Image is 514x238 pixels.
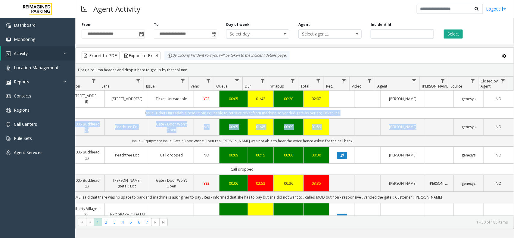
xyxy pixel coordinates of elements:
[301,84,309,89] span: Total
[429,181,450,186] a: [PERSON_NAME]
[444,29,463,39] button: Select
[496,153,502,158] span: NO
[134,77,142,85] a: Lane Filter Menu
[277,96,300,102] div: 00:20
[82,51,120,60] button: Export to PDF
[223,96,244,102] a: 00:05
[204,215,210,220] span: YES
[252,152,270,158] div: 00:15
[151,218,159,227] span: Go to the next page
[259,77,267,85] a: Dur Filter Menu
[76,65,514,75] div: Drag a column header and drop it here to group by that column
[121,51,160,60] button: Export to Excel
[298,22,310,27] label: Agent
[496,124,502,129] span: NO
[226,22,250,27] label: Day of week
[352,84,362,89] span: Video
[108,212,145,223] a: [GEOGRAPHIC_DATA] - 85 [PERSON_NAME]
[14,79,29,85] span: Reports
[198,124,216,130] a: NO
[119,218,127,226] span: Page 4
[384,152,421,158] a: [PERSON_NAME]
[6,23,11,28] img: 'icon'
[488,152,510,158] a: NO
[277,181,300,186] a: 00:36
[14,150,42,155] span: Agent Services
[14,65,58,70] span: Location Management
[143,218,151,226] span: Page 7
[159,218,167,227] span: Go to the last page
[223,181,244,186] a: 00:06
[138,30,145,38] span: Toggle popup
[371,22,391,27] label: Incident Id
[14,22,36,28] span: Dashboard
[216,84,228,89] span: Queue
[469,77,477,85] a: Source Filter Menu
[457,96,480,102] a: genesys
[153,220,158,225] span: Go to the next page
[326,84,333,89] span: Rec.
[153,178,190,189] a: Gate / Door Won't Open
[486,6,506,12] a: Logout
[307,96,326,102] a: 02:07
[270,84,284,89] span: Wrapup
[6,94,11,99] img: 'icon'
[439,77,447,85] a: Parker Filter Menu
[223,152,244,158] a: 00:09
[252,96,270,102] a: 01:42
[153,214,190,220] a: Validation Error
[496,215,502,220] span: NO
[76,77,514,215] div: Data table
[14,51,28,56] span: Activity
[277,152,300,158] a: 00:06
[384,124,421,130] a: [PERSON_NAME]
[171,220,508,225] kendo-pager-info: 1 - 30 of 188 items
[198,181,216,186] a: YES
[108,96,145,102] a: [STREET_ADDRESS]
[307,181,326,186] a: 03:35
[252,124,270,130] a: 01:45
[72,149,101,161] a: 3005 Buckhead (L)
[204,77,213,85] a: Vend Filter Menu
[179,77,187,85] a: Issue Filter Menu
[223,124,244,130] a: 00:05
[14,93,31,99] span: Contacts
[223,214,244,220] a: 00:00
[90,77,98,85] a: Location Filter Menu
[457,124,480,130] a: genesys
[198,96,216,102] a: YES
[204,153,210,158] span: NO
[6,66,11,70] img: 'icon'
[226,30,276,38] span: Select day...
[384,181,421,186] a: [PERSON_NAME]
[277,124,300,130] div: 00:09
[198,152,216,158] a: NO
[204,96,210,101] span: YES
[6,122,11,127] img: 'icon'
[245,84,251,89] span: Dur
[457,214,480,220] a: genesys
[252,214,270,220] div: 01:34
[153,152,190,158] a: Call dropped
[6,150,11,155] img: 'icon'
[14,121,37,127] span: Call Centers
[277,214,300,220] a: 00:09
[307,214,326,220] a: 01:43
[457,181,480,186] a: genesys
[488,124,510,130] a: NO
[384,214,421,220] a: [PERSON_NAME]
[108,178,145,189] a: [PERSON_NAME] (Retail) Exit
[314,77,322,85] a: Total Filter Menu
[307,152,326,158] a: 00:30
[299,30,349,38] span: Select agent...
[233,77,241,85] a: Queue Filter Menu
